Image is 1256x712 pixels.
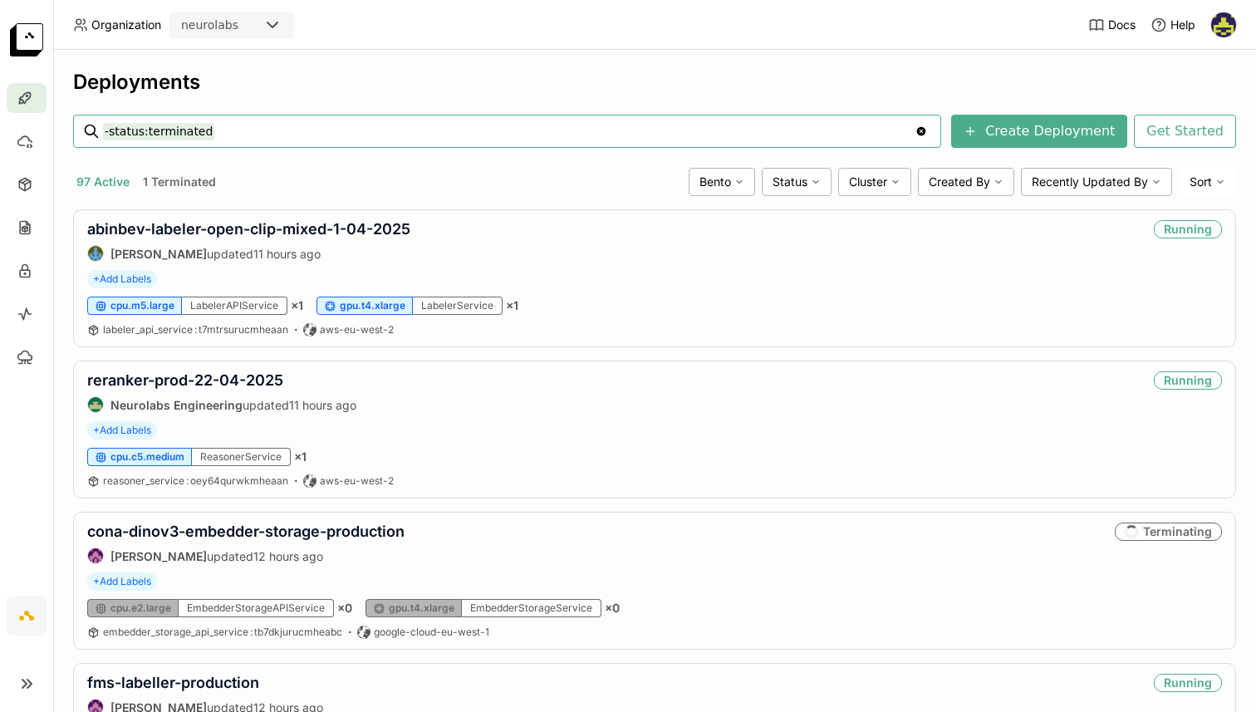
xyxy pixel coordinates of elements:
[110,602,171,615] span: cpu.e2.large
[88,548,103,563] img: Mathew Robinson
[240,17,242,34] input: Selected neurolabs.
[103,323,288,336] a: labeler_api_service:t7mtrsurucmheaan
[110,398,243,412] strong: Neurolabs Engineering
[250,626,253,638] span: :
[291,298,303,313] span: × 1
[87,674,259,691] a: fms-labeller-production
[689,168,755,196] div: Bento
[110,549,207,563] strong: [PERSON_NAME]
[838,168,911,196] div: Cluster
[110,299,174,312] span: cpu.m5.large
[1088,17,1136,33] a: Docs
[87,270,157,288] span: +Add Labels
[1154,220,1222,238] div: Running
[951,115,1127,148] button: Create Deployment
[462,599,601,617] div: EmbedderStorageService
[918,168,1014,196] div: Created By
[110,247,207,261] strong: [PERSON_NAME]
[1021,168,1172,196] div: Recently Updated By
[103,474,288,487] span: reasoner_service oey64qurwkmheaan
[1154,674,1222,692] div: Running
[1151,17,1195,33] div: Help
[1190,174,1212,189] span: Sort
[1134,115,1236,148] button: Get Started
[1179,168,1236,196] div: Sort
[699,174,731,189] span: Bento
[253,549,323,563] span: 12 hours ago
[87,245,410,262] div: updated
[929,174,990,189] span: Created By
[192,448,291,466] div: ReasonerService
[182,297,287,315] div: LabelerAPIService
[374,626,489,639] span: google-cloud-eu-west-1
[413,297,503,315] div: LabelerService
[294,449,307,464] span: × 1
[320,323,394,336] span: aws-eu-west-2
[1108,17,1136,32] span: Docs
[186,474,189,487] span: :
[506,298,518,313] span: × 1
[140,171,219,193] button: 1 Terminated
[103,118,915,145] input: Search
[87,523,405,540] a: cona-dinov3-embedder-storage-production
[289,398,356,412] span: 11 hours ago
[194,323,197,336] span: :
[1124,524,1139,539] i: loading
[1211,12,1236,37] img: Farouk Ghallabi
[337,601,352,616] span: × 0
[73,171,133,193] button: 97 Active
[88,246,103,261] img: Flaviu Sămărghițan
[103,474,288,488] a: reasoner_service:oey64qurwkmheaan
[389,602,454,615] span: gpu.t4.xlarge
[849,174,887,189] span: Cluster
[103,626,342,639] a: embedder_storage_api_service:tb7dkjurucmheabc
[87,421,157,439] span: +Add Labels
[110,450,184,464] span: cpu.c5.medium
[91,17,161,32] span: Organization
[605,601,620,616] span: × 0
[253,247,321,261] span: 11 hours ago
[179,599,334,617] div: EmbedderStorageAPIService
[10,23,43,56] img: logo
[1170,17,1195,32] span: Help
[73,70,1236,95] div: Deployments
[1115,523,1222,541] div: Terminating
[762,168,832,196] div: Status
[87,396,356,413] div: updated
[103,323,288,336] span: labeler_api_service t7mtrsurucmheaan
[103,626,342,638] span: embedder_storage_api_service tb7dkjurucmheabc
[1154,371,1222,390] div: Running
[773,174,807,189] span: Status
[87,572,157,591] span: +Add Labels
[88,397,103,412] img: Neurolabs Engineering
[87,220,410,238] a: abinbev-labeler-open-clip-mixed-1-04-2025
[1032,174,1148,189] span: Recently Updated By
[87,548,405,564] div: updated
[340,299,405,312] span: gpu.t4.xlarge
[181,17,238,33] div: neurolabs
[87,371,283,389] a: reranker-prod-22-04-2025
[320,474,394,488] span: aws-eu-west-2
[915,125,928,138] svg: Clear value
